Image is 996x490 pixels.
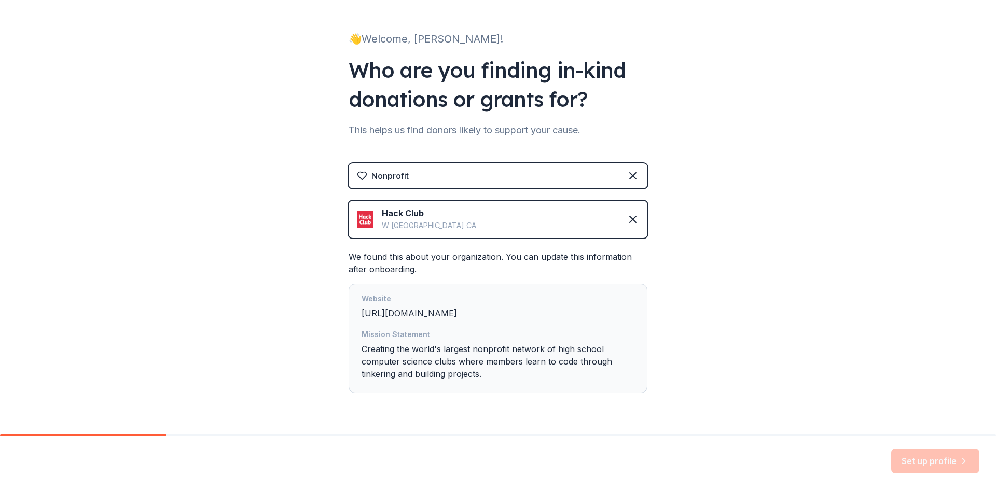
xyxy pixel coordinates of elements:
[371,170,409,182] div: Nonprofit
[362,328,634,384] div: Creating the world's largest nonprofit network of high school computer science clubs where member...
[382,207,476,219] div: Hack Club
[362,292,634,324] div: [URL][DOMAIN_NAME]
[362,328,634,343] div: Mission Statement
[349,122,647,138] div: This helps us find donors likely to support your cause.
[349,31,647,47] div: 👋 Welcome, [PERSON_NAME]!
[349,55,647,114] div: Who are you finding in-kind donations or grants for?
[362,292,634,307] div: Website
[357,211,374,228] img: Icon for Hack Club
[382,219,476,232] div: W [GEOGRAPHIC_DATA] CA
[349,250,647,393] div: We found this about your organization. You can update this information after onboarding.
